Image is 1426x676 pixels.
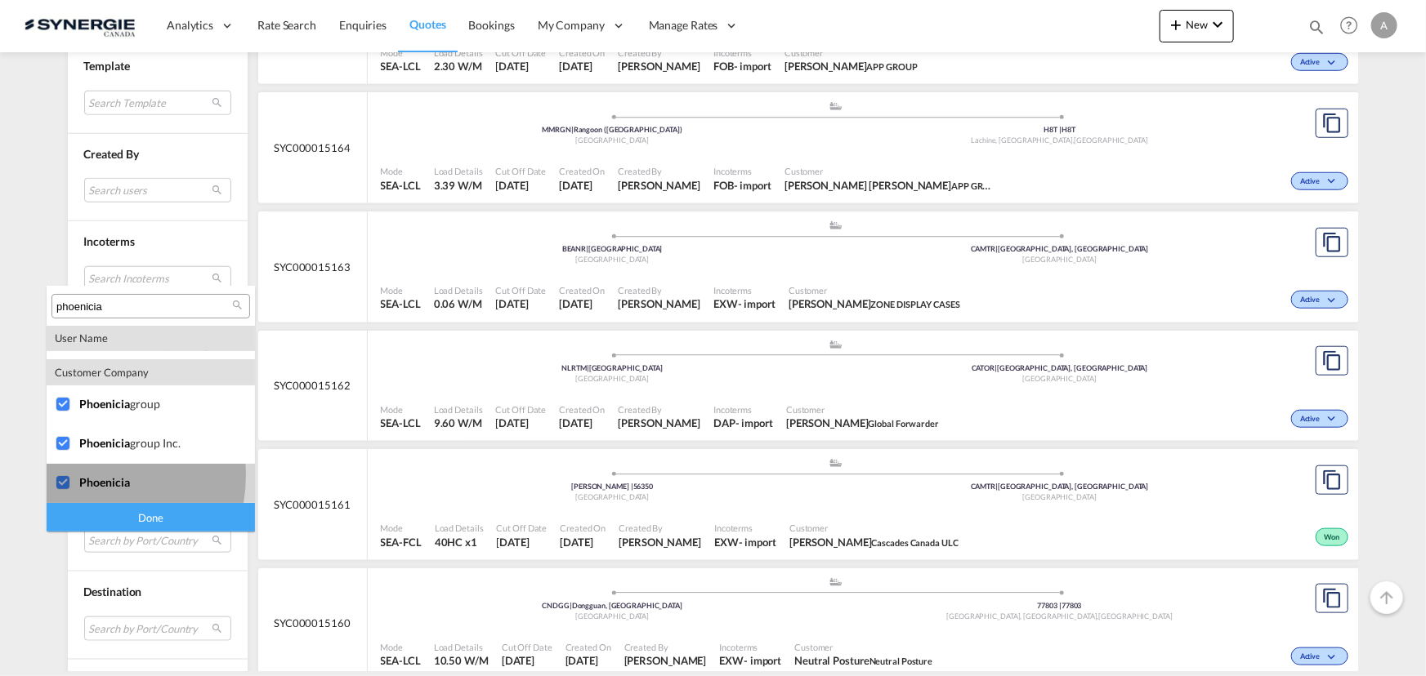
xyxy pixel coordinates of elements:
[79,397,130,411] span: phoenicia
[79,436,208,450] div: <span class="highlightedText">phoenicia</span> group inc.
[47,503,255,531] div: Done
[231,299,244,311] md-icon: icon-magnify
[79,475,130,489] span: phoenicia
[79,436,130,450] span: phoenicia
[79,397,208,411] div: <span class="highlightedText">phoenicia</span> group
[56,300,232,314] input: Search Customer Details
[47,359,255,385] div: customer company
[47,325,255,351] div: user name
[79,475,208,489] div: <span class="highlightedText">phoenicia</span>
